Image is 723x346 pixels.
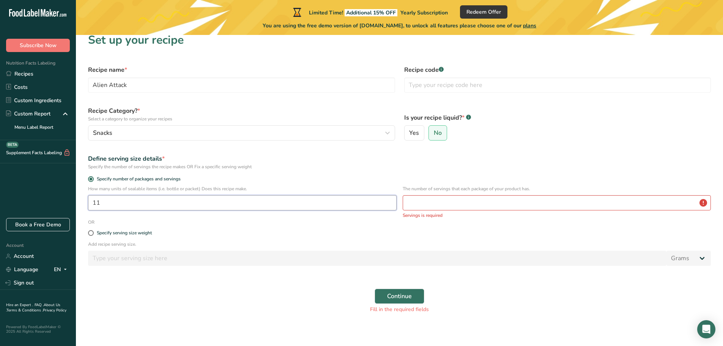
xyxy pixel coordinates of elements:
span: You are using the free demo version of [DOMAIN_NAME], to unlock all features please choose one of... [263,22,536,30]
div: Specify the number of servings the recipe makes OR Fix a specific serving weight [88,163,711,170]
p: Servings is required [403,212,711,219]
input: Type your recipe name here [88,77,395,93]
span: plans [523,22,536,29]
div: Define serving size details [88,154,711,163]
a: Privacy Policy [43,308,66,313]
div: BETA [6,142,19,148]
button: Continue [375,289,424,304]
div: Limited Time! [291,8,448,17]
button: Redeem Offer [460,5,507,19]
div: OR [83,219,99,226]
div: EN [54,265,70,274]
div: Fill in the required fields [88,305,711,313]
a: FAQ . [35,302,44,308]
div: Specify serving size weight [97,230,152,236]
label: Recipe name [88,65,395,74]
a: Language [6,263,38,276]
p: Select a category to organize your recipes [88,115,395,122]
label: Is your recipe liquid? [404,113,711,122]
span: Continue [387,292,412,301]
label: Recipe code [404,65,711,74]
span: Subscribe Now [20,41,57,49]
span: Specify number of packages and servings [94,176,181,182]
span: Snacks [93,128,112,137]
h1: Set up your recipe [88,32,711,49]
label: Recipe Category? [88,106,395,122]
p: The number of servings that each package of your product has. [403,185,711,192]
button: Subscribe Now [6,39,70,52]
button: Snacks [88,125,395,141]
span: Additional 15% OFF [345,9,397,16]
span: Yes [409,129,419,137]
p: How many units of sealable items (i.e. bottle or packet) Does this recipe make. [88,185,397,192]
p: Add recipe serving size. [88,241,711,248]
span: No [434,129,442,137]
input: Type your serving size here [88,251,666,266]
span: Yearly Subscription [400,9,448,16]
a: Hire an Expert . [6,302,33,308]
input: Type your recipe code here [404,77,711,93]
span: Redeem Offer [466,8,501,16]
div: Powered By FoodLabelMaker © 2025 All Rights Reserved [6,325,70,334]
div: Open Intercom Messenger [697,320,715,338]
a: Book a Free Demo [6,218,70,231]
div: Custom Report [6,110,50,118]
a: About Us . [6,302,60,313]
a: Terms & Conditions . [6,308,43,313]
